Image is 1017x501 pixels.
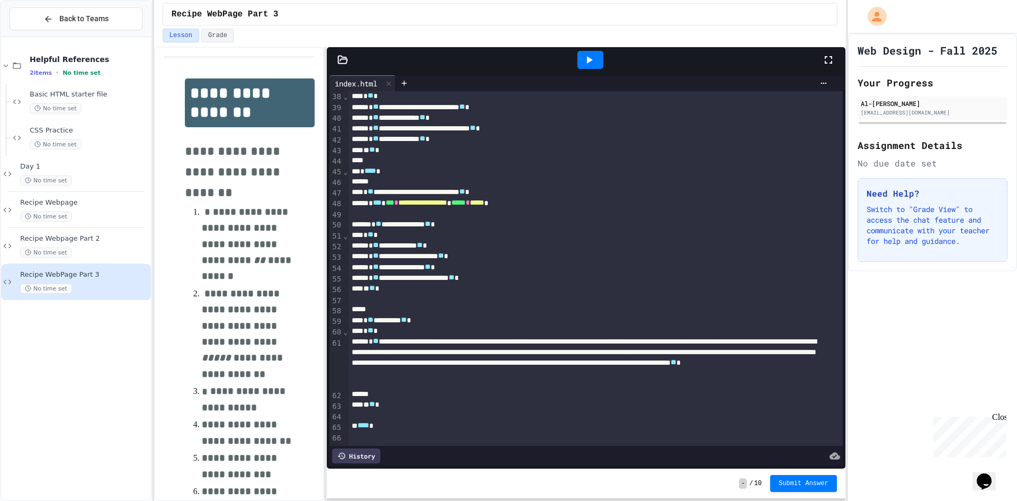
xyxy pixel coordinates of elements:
[329,252,343,263] div: 53
[20,248,72,258] span: No time set
[329,391,343,401] div: 62
[973,459,1006,490] iframe: chat widget
[867,204,998,247] p: Switch to "Grade View" to access the chat feature and communicate with your teacher for help and ...
[20,212,72,222] span: No time set
[329,188,343,199] div: 47
[329,146,343,156] div: 43
[329,423,343,433] div: 65
[329,78,382,89] div: index.html
[329,296,343,306] div: 57
[329,178,343,188] div: 46
[20,234,149,243] span: Recipe Webpage Part 2
[329,338,343,391] div: 61
[30,90,149,99] span: Basic HTML starter file
[779,479,828,488] span: Submit Answer
[329,285,343,295] div: 56
[10,7,142,30] button: Back to Teams
[861,109,1004,117] div: [EMAIL_ADDRESS][DOMAIN_NAME]
[329,156,343,167] div: 44
[329,92,343,102] div: 38
[20,198,149,207] span: Recipe Webpage
[770,475,837,492] button: Submit Answer
[329,199,343,209] div: 48
[63,69,101,76] span: No time set
[329,412,343,423] div: 64
[329,317,343,327] div: 59
[329,242,343,252] div: 52
[30,139,82,150] span: No time set
[329,401,343,412] div: 63
[857,4,889,29] div: My Account
[30,69,52,76] span: 2 items
[329,103,343,113] div: 39
[329,210,343,221] div: 49
[20,162,149,171] span: Day 1
[858,75,1007,90] h2: Your Progress
[329,167,343,178] div: 45
[343,328,348,336] span: Fold line
[329,124,343,135] div: 41
[858,157,1007,170] div: No due date set
[30,126,149,135] span: CSS Practice
[749,479,753,488] span: /
[201,29,234,42] button: Grade
[329,274,343,285] div: 55
[929,412,1006,458] iframe: chat widget
[59,13,109,24] span: Back to Teams
[4,4,73,67] div: Chat with us now!Close
[329,306,343,317] div: 58
[20,284,72,294] span: No time set
[754,479,762,488] span: 10
[343,168,348,176] span: Fold line
[56,68,58,77] span: •
[858,138,1007,153] h2: Assignment Details
[343,92,348,101] span: Fold line
[329,135,343,146] div: 42
[343,232,348,240] span: Fold line
[172,8,279,21] span: Recipe WebPage Part 3
[867,187,998,200] h3: Need Help?
[20,175,72,186] span: No time set
[163,29,199,42] button: Lesson
[329,433,343,444] div: 66
[332,449,380,463] div: History
[739,478,747,489] span: -
[20,270,149,279] span: Recipe WebPage Part 3
[329,75,396,91] div: index.html
[329,113,343,124] div: 40
[861,99,1004,108] div: Al-[PERSON_NAME]
[329,327,343,338] div: 60
[30,103,82,113] span: No time set
[329,263,343,274] div: 54
[329,231,343,242] div: 51
[30,55,149,64] span: Helpful References
[858,43,997,58] h1: Web Design - Fall 2025
[329,220,343,231] div: 50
